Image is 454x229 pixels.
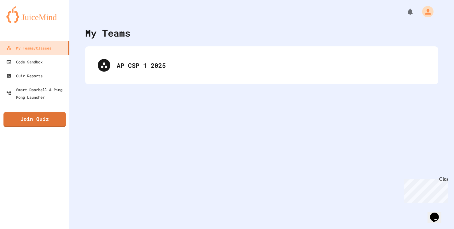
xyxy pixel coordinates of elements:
[3,3,44,40] div: Chat with us now!Close
[416,4,435,19] div: My Account
[395,6,416,17] div: My Notifications
[428,204,448,223] iframe: chat widget
[6,72,43,79] div: Quiz Reports
[3,112,66,127] a: Join Quiz
[6,58,43,66] div: Code Sandbox
[6,6,63,23] img: logo-orange.svg
[91,53,432,78] div: AP CSP 1 2025
[117,61,426,70] div: AP CSP 1 2025
[402,176,448,203] iframe: chat widget
[6,86,67,101] div: Smart Doorbell & Ping Pong Launcher
[6,44,51,52] div: My Teams/Classes
[85,26,131,40] div: My Teams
